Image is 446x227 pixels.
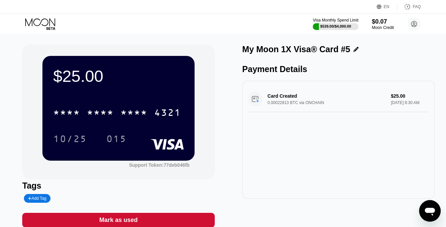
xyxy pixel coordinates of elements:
div: Support Token: 77deb046fb [129,162,189,168]
div: 10/25 [53,134,87,145]
div: My Moon 1X Visa® Card #5 [242,44,350,54]
div: Mark as used [99,216,138,224]
div: EN [384,4,389,9]
div: 015 [106,134,127,145]
div: $0.07Moon Credit [372,18,394,30]
div: 10/25 [48,130,92,147]
div: FAQ [413,4,421,9]
div: Visa Monthly Spend Limit$539.00/$4,000.00 [313,18,358,30]
div: Tags [22,181,214,191]
iframe: Button to launch messaging window [419,200,441,222]
div: Add Tag [24,194,50,203]
div: Payment Details [242,64,435,74]
div: 015 [101,130,132,147]
div: $0.07 [372,18,394,25]
div: Visa Monthly Spend Limit [313,18,358,23]
div: EN [377,3,397,10]
div: $25.00 [53,67,184,86]
div: 4321 [154,108,181,119]
div: Moon Credit [372,25,394,30]
div: FAQ [397,3,421,10]
div: Add Tag [28,196,46,201]
div: $539.00 / $4,000.00 [320,24,351,28]
div: Support Token:77deb046fb [129,162,189,168]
